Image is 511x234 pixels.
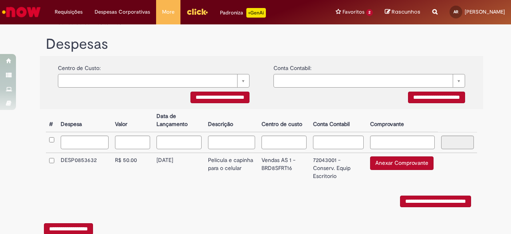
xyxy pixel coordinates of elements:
[205,153,258,184] td: Película e capinha para o celular
[220,8,266,18] div: Padroniza
[58,74,250,88] a: Limpar campo {0}
[112,109,153,132] th: Valor
[46,109,57,132] th: #
[366,9,373,16] span: 2
[258,109,310,132] th: Centro de custo
[367,153,438,184] td: Anexar Comprovante
[186,6,208,18] img: click_logo_yellow_360x200.png
[392,8,420,16] span: Rascunhos
[58,60,101,72] label: Centro de Custo:
[95,8,150,16] span: Despesas Corporativas
[153,109,205,132] th: Data de Lançamento
[367,109,438,132] th: Comprovante
[205,109,258,132] th: Descrição
[57,153,112,184] td: DESP0853632
[343,8,364,16] span: Favoritos
[273,60,311,72] label: Conta Contabil:
[46,36,477,52] h1: Despesas
[112,153,153,184] td: R$ 50.00
[153,153,205,184] td: [DATE]
[258,153,310,184] td: Vendas AS 1 - BRD8SFRT16
[310,153,367,184] td: 72043001 - Conserv. Equip Escritorio
[1,4,42,20] img: ServiceNow
[273,74,465,88] a: Limpar campo {0}
[162,8,174,16] span: More
[454,9,458,14] span: AR
[55,8,83,16] span: Requisições
[385,8,420,16] a: Rascunhos
[310,109,367,132] th: Conta Contabil
[465,8,505,15] span: [PERSON_NAME]
[370,156,434,170] button: Anexar Comprovante
[246,8,266,18] p: +GenAi
[57,109,112,132] th: Despesa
